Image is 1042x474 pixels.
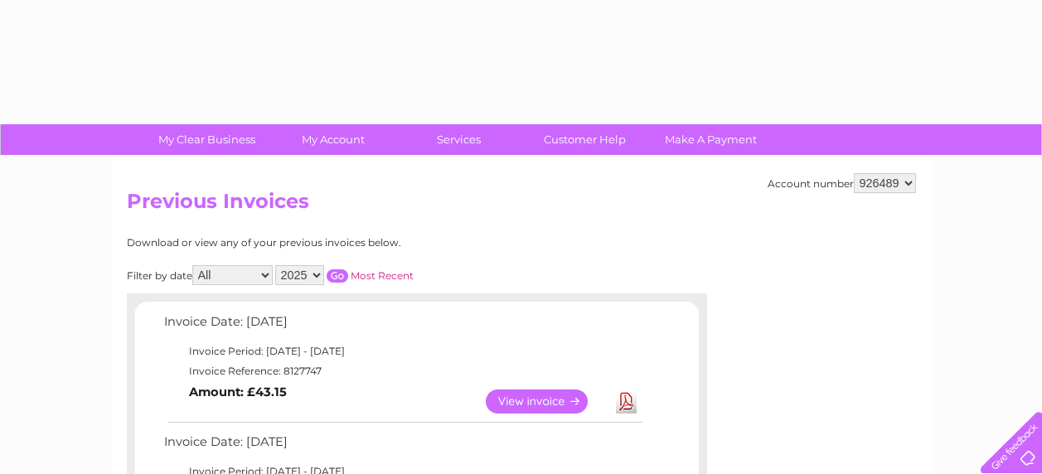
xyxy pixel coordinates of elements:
[160,311,645,341] td: Invoice Date: [DATE]
[160,341,645,361] td: Invoice Period: [DATE] - [DATE]
[127,190,916,221] h2: Previous Invoices
[616,389,637,414] a: Download
[189,385,287,399] b: Amount: £43.15
[264,124,401,155] a: My Account
[351,269,414,282] a: Most Recent
[516,124,653,155] a: Customer Help
[390,124,527,155] a: Services
[768,173,916,193] div: Account number
[160,361,645,381] td: Invoice Reference: 8127747
[138,124,275,155] a: My Clear Business
[127,265,562,285] div: Filter by date
[127,237,562,249] div: Download or view any of your previous invoices below.
[642,124,779,155] a: Make A Payment
[486,389,608,414] a: View
[160,431,645,462] td: Invoice Date: [DATE]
